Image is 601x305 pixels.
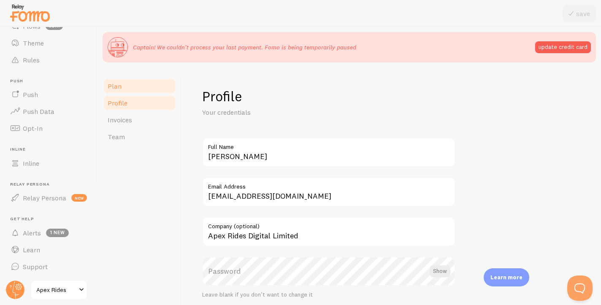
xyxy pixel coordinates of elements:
div: Learn more [484,268,529,286]
span: Opt-In [23,124,43,132]
span: Plan [108,82,122,90]
div: Leave blank if you don't want to change it [202,291,455,299]
span: Relay Persona [23,194,66,202]
span: Support [23,262,48,271]
span: Inline [23,159,39,167]
span: new [71,194,87,202]
iframe: Help Scout Beacon - Open [567,275,593,301]
span: Theme [23,39,44,47]
a: Team [103,128,176,145]
a: Support [5,258,92,275]
button: update credit card [535,41,591,53]
a: Learn [5,241,92,258]
a: Alerts 1 new [5,224,92,241]
span: Rules [23,56,40,64]
span: Learn [23,246,40,254]
p: Captain! We couldn't process your last payment. Fomo is being temporarily paused [133,43,356,51]
span: Alerts [23,229,41,237]
span: Push Data [23,107,54,116]
label: Email Address [202,177,455,192]
p: Your credentials [202,108,405,117]
a: Theme [5,35,92,51]
span: Team [108,132,125,141]
a: Inline [5,155,92,172]
a: Apex Rides [30,280,87,300]
span: Invoices [108,116,132,124]
a: Push [5,86,92,103]
a: Push Data [5,103,92,120]
span: Profile [108,99,127,107]
img: fomo-relay-logo-orange.svg [9,2,51,24]
span: Get Help [10,216,92,222]
label: Full Name [202,138,455,152]
a: Opt-In [5,120,92,137]
span: 1 new [46,229,69,237]
a: Profile [103,94,176,111]
h1: Profile [202,88,581,105]
p: Learn more [490,273,522,281]
a: Relay Persona new [5,189,92,206]
span: Relay Persona [10,182,92,187]
span: Inline [10,147,92,152]
a: Plan [103,78,176,94]
span: Apex Rides [36,285,76,295]
a: Invoices [103,111,176,128]
label: Company (optional) [202,217,455,231]
label: Password [202,256,455,286]
a: Rules [5,51,92,68]
span: Push [10,78,92,84]
span: Push [23,90,38,99]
